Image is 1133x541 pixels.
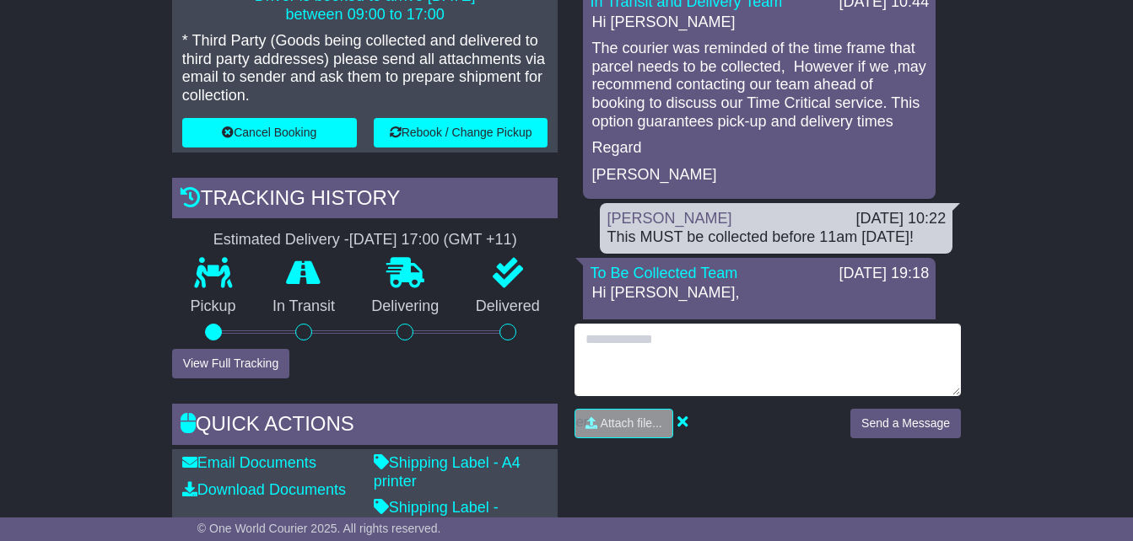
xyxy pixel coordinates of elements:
p: Hi [PERSON_NAME], This is noted, we will advise the shipper are available until 11 AM [DATE]. Reg... [591,284,927,411]
p: Delivering [353,297,457,316]
p: * Third Party (Goods being collected and delivered to third party addresses) please send all atta... [182,32,548,104]
button: View Full Tracking [172,349,289,378]
a: Shipping Label - A4 printer [374,454,521,490]
p: The courier was reminded of the time frame that parcel needs to be collected, However if we ,may ... [591,40,927,131]
div: This MUST be collected before 11am [DATE]! [607,228,946,247]
p: In Transit [254,297,353,316]
span: © One World Courier 2025. All rights reserved. [197,522,441,535]
div: Tracking history [172,178,558,223]
a: Email Documents [182,454,316,471]
p: Hi [PERSON_NAME] [591,13,927,32]
a: [PERSON_NAME] [607,210,731,227]
a: Download Documents [182,481,346,498]
div: [DATE] 19:18 [839,265,929,283]
p: [PERSON_NAME] [591,166,927,185]
div: Quick Actions [172,404,558,449]
div: Estimated Delivery - [172,231,558,249]
a: To Be Collected Team [590,265,737,281]
p: Regard [591,139,927,158]
button: Send a Message [850,409,961,438]
div: [DATE] 17:00 (GMT +11) [349,231,517,249]
p: Pickup [172,297,254,316]
a: Shipping Label - Thermal printer [374,499,499,534]
div: [DATE] 10:22 [855,210,946,228]
p: Delivered [457,297,558,316]
button: Rebook / Change Pickup [374,118,548,147]
button: Cancel Booking [182,118,357,147]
